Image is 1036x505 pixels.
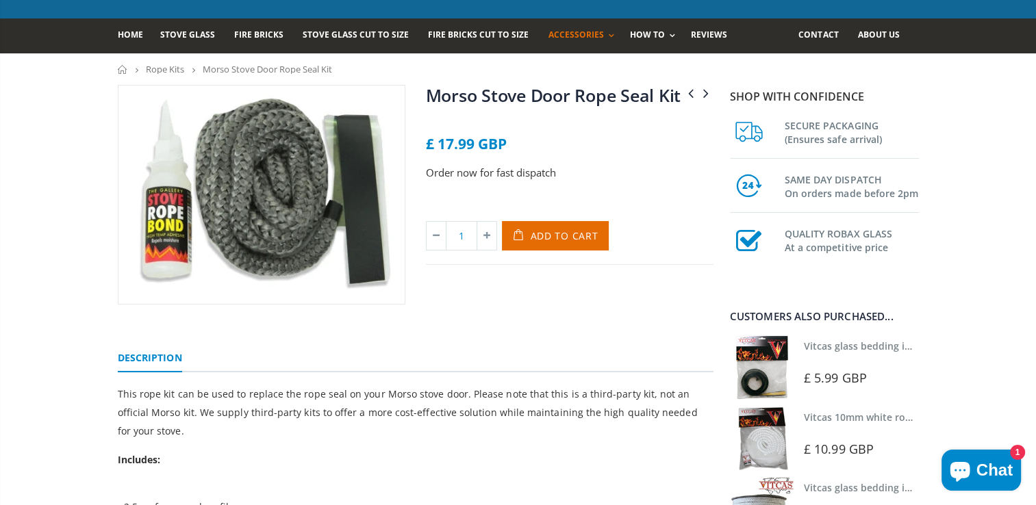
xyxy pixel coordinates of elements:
[730,88,919,105] p: Shop with confidence
[730,335,794,399] img: Vitcas stove glass bedding in tape
[118,65,128,74] a: Home
[118,86,405,304] img: Morso_Stove_Door_Rope_Seal_Kit_800x_crop_center.webp
[426,83,681,107] a: Morso Stove Door Rope Seal Kit
[203,63,332,75] span: Morso Stove Door Rope Seal Kit
[118,385,713,440] p: This rope kit can be used to replace the rope seal on your Morso stove door. Please note that thi...
[118,453,161,466] strong: Includes:
[630,18,682,53] a: How To
[937,450,1025,494] inbox-online-store-chat: Shopify online store chat
[730,406,794,470] img: Vitcas white rope, glue and gloves kit 10mm
[426,165,713,181] p: Order now for fast dispatch
[531,229,598,242] span: Add to Cart
[804,370,867,386] span: £ 5.99 GBP
[730,311,919,322] div: Customers also purchased...
[804,441,874,457] span: £ 10.99 GBP
[502,221,609,250] button: Add to Cart
[785,224,919,255] h3: QUALITY ROBAX GLASS At a competitive price
[798,18,848,53] a: Contact
[428,18,539,53] a: Fire Bricks Cut To Size
[426,134,507,153] span: £ 17.99 GBP
[691,29,727,40] span: Reviews
[548,29,603,40] span: Accessories
[118,29,143,40] span: Home
[118,345,182,372] a: Description
[118,18,153,53] a: Home
[146,63,184,75] a: Rope Kits
[857,29,899,40] span: About us
[857,18,909,53] a: About us
[303,29,409,40] span: Stove Glass Cut To Size
[303,18,419,53] a: Stove Glass Cut To Size
[691,18,737,53] a: Reviews
[798,29,838,40] span: Contact
[234,29,283,40] span: Fire Bricks
[160,29,215,40] span: Stove Glass
[234,18,294,53] a: Fire Bricks
[428,29,529,40] span: Fire Bricks Cut To Size
[630,29,665,40] span: How To
[785,170,919,200] h3: SAME DAY DISPATCH On orders made before 2pm
[548,18,620,53] a: Accessories
[160,18,225,53] a: Stove Glass
[785,116,919,146] h3: SECURE PACKAGING (Ensures safe arrival)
